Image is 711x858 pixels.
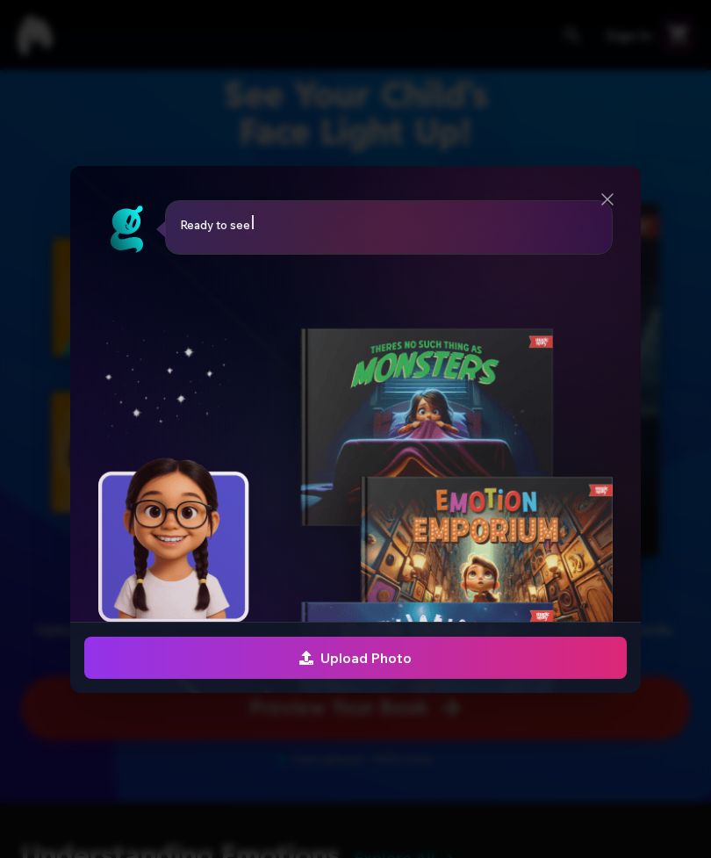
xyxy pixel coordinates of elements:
[180,215,599,240] p: Ready to see your kiddo save the day? 🌟 Upload their photo and pick their adventure!
[84,637,628,679] button: Upload Photo
[299,647,412,668] span: Upload Photo
[588,180,627,219] button: Close
[98,316,614,801] img: Make them the star of a magical story
[180,215,254,232] p: Ready to see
